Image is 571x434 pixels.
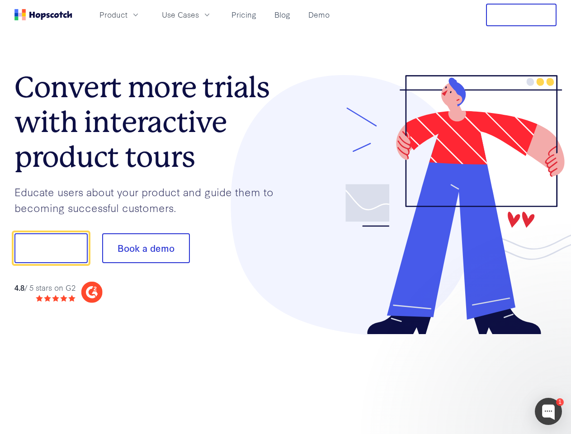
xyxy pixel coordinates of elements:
p: Educate users about your product and guide them to becoming successful customers. [14,184,286,215]
a: Blog [271,7,294,22]
span: Product [99,9,127,20]
h1: Convert more trials with interactive product tours [14,70,286,174]
button: Show me! [14,233,88,263]
button: Free Trial [486,4,557,26]
button: Book a demo [102,233,190,263]
a: Home [14,9,72,20]
button: Product [94,7,146,22]
div: 1 [556,398,564,406]
button: Use Cases [156,7,217,22]
a: Demo [305,7,333,22]
span: Use Cases [162,9,199,20]
a: Pricing [228,7,260,22]
div: / 5 stars on G2 [14,282,76,293]
strong: 4.8 [14,282,24,292]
